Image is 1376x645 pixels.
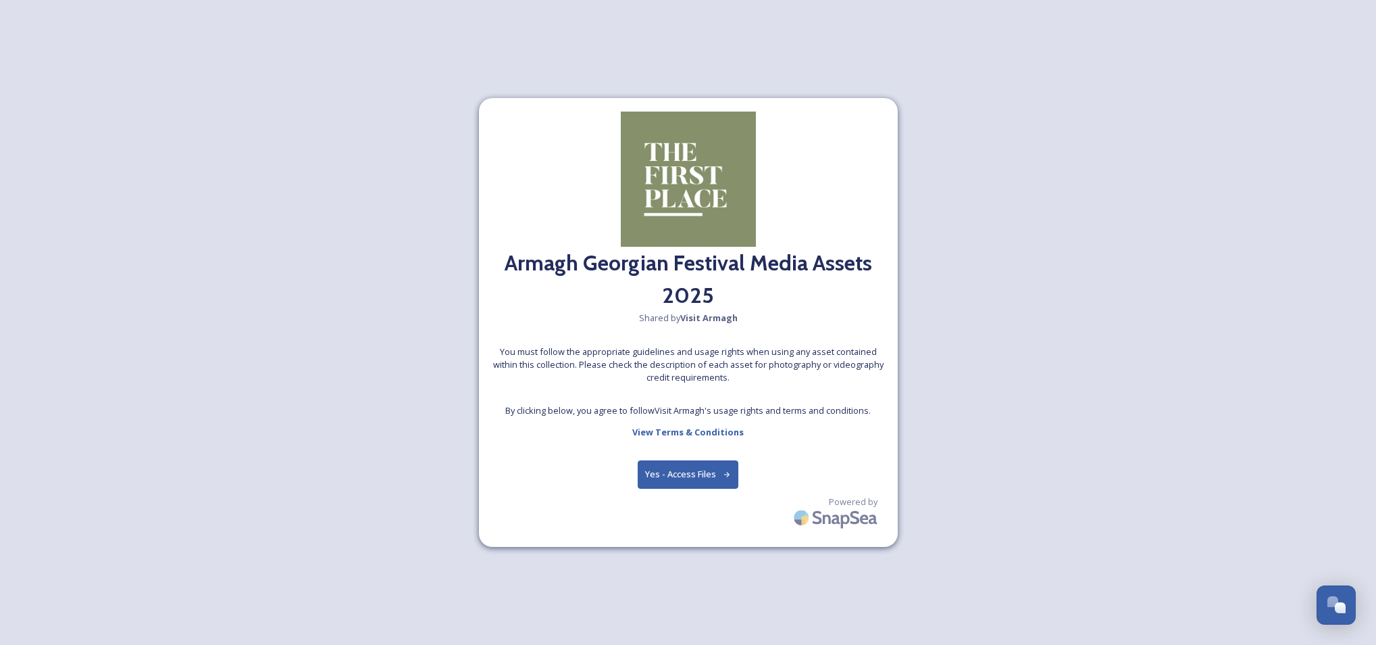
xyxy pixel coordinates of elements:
[632,424,744,440] a: View Terms & Conditions
[505,404,871,417] span: By clicking below, you agree to follow Visit Armagh 's usage rights and terms and conditions.
[492,247,884,312] h2: Armagh Georgian Festival Media Assets 2025
[621,112,756,247] img: download%20(6).png
[790,502,884,533] img: SnapSea Logo
[632,426,744,438] strong: View Terms & Conditions
[492,345,884,385] span: You must follow the appropriate guidelines and usage rights when using any asset contained within...
[680,312,738,324] strong: Visit Armagh
[639,312,738,325] span: Shared by
[1317,586,1356,625] button: Open Chat
[638,460,739,488] button: Yes - Access Files
[829,496,877,508] span: Powered by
